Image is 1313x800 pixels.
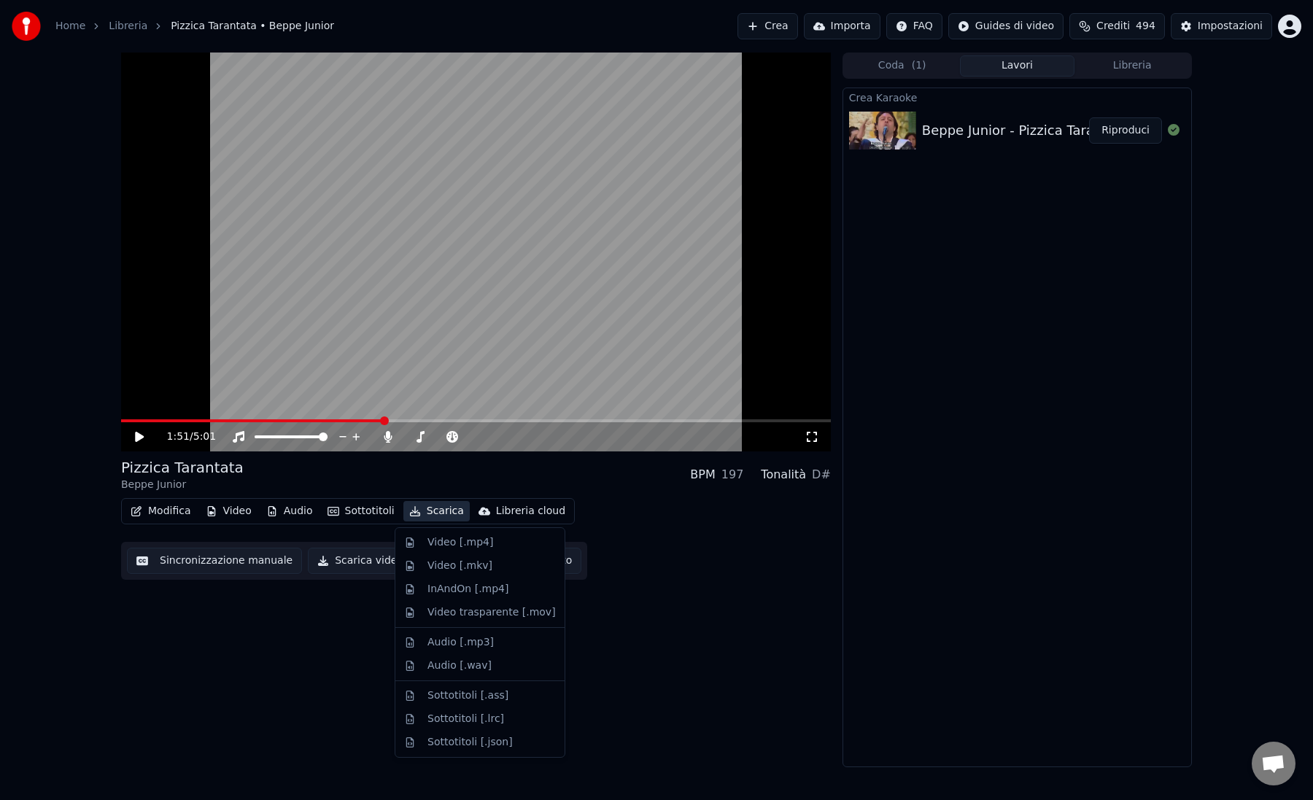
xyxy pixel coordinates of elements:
button: Importa [804,13,880,39]
div: Impostazioni [1198,19,1263,34]
div: Pizzica Tarantata [121,457,244,478]
div: Beppe Junior - Pizzica Tarantata KARAOKE [922,120,1195,141]
button: Impostazioni [1171,13,1272,39]
div: Video [.mkv] [427,559,492,573]
button: Lavori [960,55,1075,77]
button: Coda [845,55,960,77]
div: InAndOn [.mp4] [427,582,509,597]
div: Sottotitoli [.ass] [427,688,508,703]
nav: breadcrumb [55,19,334,34]
div: Aprire la chat [1252,742,1295,785]
button: FAQ [886,13,942,39]
button: Scarica video [308,548,413,574]
button: Scarica [403,501,470,521]
a: Libreria [109,19,147,34]
div: 197 [721,466,744,484]
div: Tonalità [761,466,806,484]
div: Crea Karaoke [843,88,1191,106]
span: Crediti [1096,19,1130,34]
span: 494 [1136,19,1155,34]
div: Audio [.mp3] [427,635,494,650]
button: Audio [260,501,319,521]
button: Sincronizzazione manuale [127,548,302,574]
button: Video [200,501,257,521]
button: Sottotitoli [322,501,400,521]
div: Sottotitoli [.json] [427,735,513,750]
span: 1:51 [167,430,190,444]
div: Video [.mp4] [427,535,493,550]
button: Modifica [125,501,197,521]
div: Beppe Junior [121,478,244,492]
button: Guides di video [948,13,1064,39]
span: ( 1 ) [912,58,926,73]
button: Crea [737,13,797,39]
img: youka [12,12,41,41]
span: 5:01 [193,430,216,444]
div: Libreria cloud [496,504,565,519]
button: Riproduci [1089,117,1162,144]
span: Pizzica Tarantata • Beppe Junior [171,19,334,34]
button: Crediti494 [1069,13,1165,39]
div: BPM [690,466,715,484]
div: Sottotitoli [.lrc] [427,712,504,726]
button: Libreria [1074,55,1190,77]
div: D# [812,466,831,484]
div: Video trasparente [.mov] [427,605,556,620]
div: Audio [.wav] [427,659,492,673]
a: Home [55,19,85,34]
div: / [167,430,202,444]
